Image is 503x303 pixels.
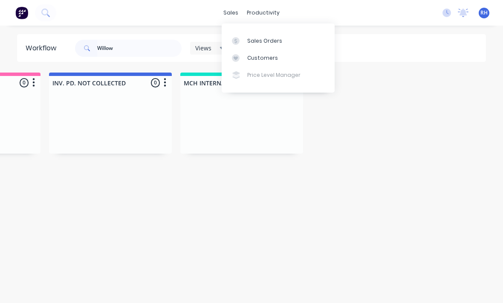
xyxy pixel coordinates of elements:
input: Search for orders... [97,40,182,57]
a: Customers [222,50,335,67]
span: Views [195,44,211,52]
div: productivity [243,6,284,19]
div: Customers [247,54,278,62]
a: Sales Orders [222,32,335,49]
div: Workflow [26,43,61,53]
span: RH [480,9,488,17]
img: Factory [15,6,28,19]
div: sales [219,6,243,19]
div: Sales Orders [247,37,282,45]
